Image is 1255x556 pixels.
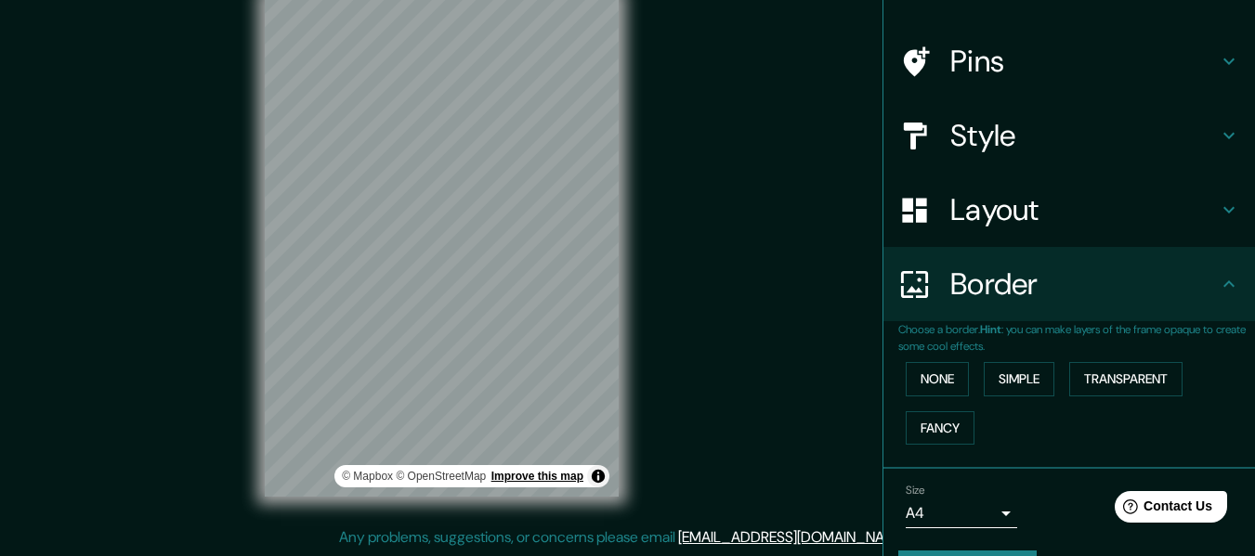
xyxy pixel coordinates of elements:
a: [EMAIL_ADDRESS][DOMAIN_NAME] [678,527,908,547]
h4: Style [950,117,1218,154]
h4: Border [950,265,1218,303]
button: Transparent [1069,362,1183,396]
button: Toggle attribution [587,465,609,487]
div: Pins [883,24,1255,98]
div: Layout [883,173,1255,247]
p: Any problems, suggestions, or concerns please email . [339,526,910,549]
p: Choose a border. : you can make layers of the frame opaque to create some cool effects. [898,321,1255,355]
b: Hint [980,322,1001,337]
div: Border [883,247,1255,321]
button: Fancy [906,411,974,446]
button: Simple [984,362,1054,396]
h4: Pins [950,43,1218,80]
label: Size [906,483,925,498]
a: Map feedback [491,470,583,483]
button: None [906,362,969,396]
iframe: Help widget launcher [1090,484,1235,536]
div: A4 [906,498,1017,528]
a: OpenStreetMap [396,470,486,483]
div: Style [883,98,1255,173]
h4: Layout [950,191,1218,228]
a: Mapbox [342,470,393,483]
